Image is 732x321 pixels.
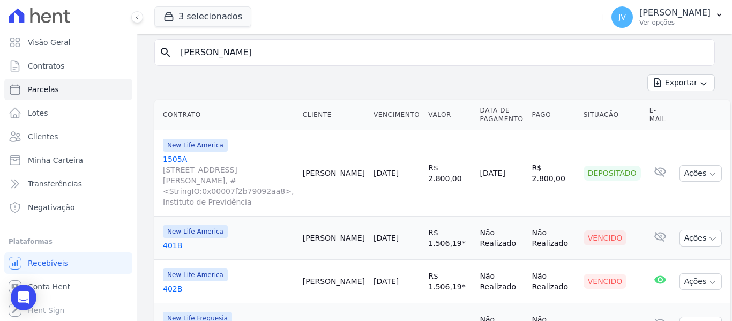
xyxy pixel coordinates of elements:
[163,154,294,207] a: 1505A[STREET_ADDRESS][PERSON_NAME], #<StringIO:0x00007f2b79092aa8>, Instituto de Previdência
[424,130,475,217] td: R$ 2.800,00
[618,13,626,21] span: JV
[28,281,70,292] span: Conta Hent
[645,100,675,130] th: E-mail
[424,217,475,260] td: R$ 1.506,19
[528,100,579,130] th: Pago
[163,165,294,207] span: [STREET_ADDRESS][PERSON_NAME], #<StringIO:0x00007f2b79092aa8>, Instituto de Previdência
[4,197,132,218] a: Negativação
[639,8,711,18] p: [PERSON_NAME]
[374,234,399,242] a: [DATE]
[679,230,722,247] button: Ações
[298,130,369,217] td: [PERSON_NAME]
[4,150,132,171] a: Minha Carteira
[159,46,172,59] i: search
[28,84,59,95] span: Parcelas
[163,240,294,251] a: 401B
[528,130,579,217] td: R$ 2.800,00
[9,235,128,248] div: Plataformas
[28,178,82,189] span: Transferências
[647,74,715,91] button: Exportar
[4,102,132,124] a: Lotes
[154,6,251,27] button: 3 selecionados
[174,42,710,63] input: Buscar por nome do lote ou do cliente
[4,173,132,195] a: Transferências
[154,100,298,130] th: Contrato
[28,258,68,268] span: Recebíveis
[679,273,722,290] button: Ações
[369,100,424,130] th: Vencimento
[584,166,641,181] div: Depositado
[476,100,528,130] th: Data de Pagamento
[424,100,475,130] th: Valor
[4,126,132,147] a: Clientes
[639,18,711,27] p: Ver opções
[163,283,294,294] a: 402B
[298,217,369,260] td: [PERSON_NAME]
[163,268,228,281] span: New Life America
[28,155,83,166] span: Minha Carteira
[28,202,75,213] span: Negativação
[11,285,36,310] div: Open Intercom Messenger
[28,37,71,48] span: Visão Geral
[679,165,722,182] button: Ações
[4,55,132,77] a: Contratos
[28,131,58,142] span: Clientes
[584,230,627,245] div: Vencido
[424,260,475,303] td: R$ 1.506,19
[476,130,528,217] td: [DATE]
[4,32,132,53] a: Visão Geral
[476,260,528,303] td: Não Realizado
[528,260,579,303] td: Não Realizado
[528,217,579,260] td: Não Realizado
[4,276,132,297] a: Conta Hent
[603,2,732,32] button: JV [PERSON_NAME] Ver opções
[584,274,627,289] div: Vencido
[4,79,132,100] a: Parcelas
[374,169,399,177] a: [DATE]
[374,277,399,286] a: [DATE]
[163,139,228,152] span: New Life America
[28,61,64,71] span: Contratos
[298,260,369,303] td: [PERSON_NAME]
[579,100,645,130] th: Situação
[163,225,228,238] span: New Life America
[4,252,132,274] a: Recebíveis
[28,108,48,118] span: Lotes
[476,217,528,260] td: Não Realizado
[298,100,369,130] th: Cliente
